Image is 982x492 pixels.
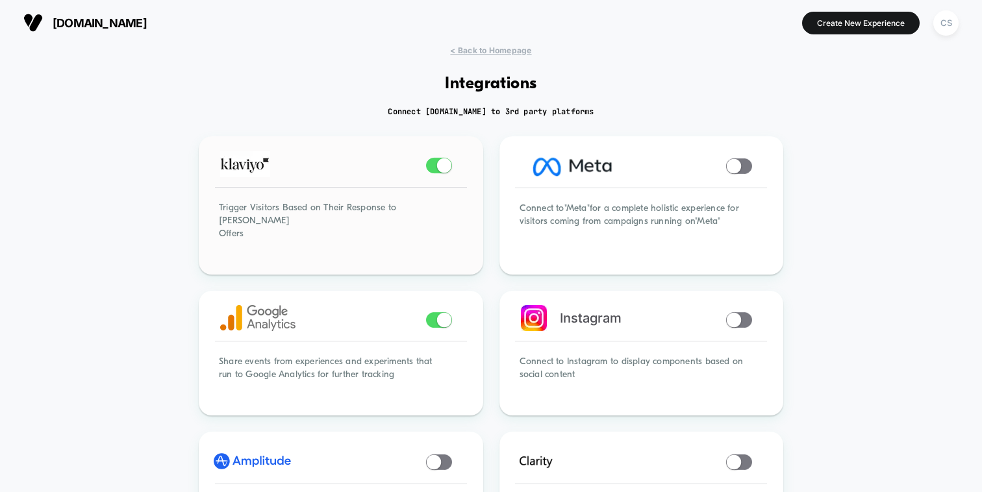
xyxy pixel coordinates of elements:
img: clarity [514,450,559,473]
span: Instagram [560,310,622,326]
h1: Integrations [445,75,537,93]
div: CS [933,10,959,36]
button: CS [929,10,963,36]
div: Share events from experiences and experiments that run to Google Analytics for further tracking [201,338,481,413]
h2: Connect [DOMAIN_NAME] to 3rd party platforms [388,106,594,117]
span: < Back to Homepage [450,45,531,55]
img: google analytics [220,305,296,331]
button: [DOMAIN_NAME] [19,12,151,33]
div: Trigger Visitors Based on Their Response to [PERSON_NAME] Offers [201,184,481,272]
div: Connect to Instagram to display components based on social content [501,338,782,413]
img: Klaviyo [220,151,270,177]
img: amplitude [214,450,291,473]
img: Visually logo [23,13,43,32]
div: Connect to "Meta" for a complete holistic experience for visitors coming from campaigns running o... [501,184,782,272]
img: Facebook [508,141,638,191]
span: [DOMAIN_NAME] [53,16,147,30]
img: instagram [521,305,547,331]
button: Create New Experience [802,12,920,34]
